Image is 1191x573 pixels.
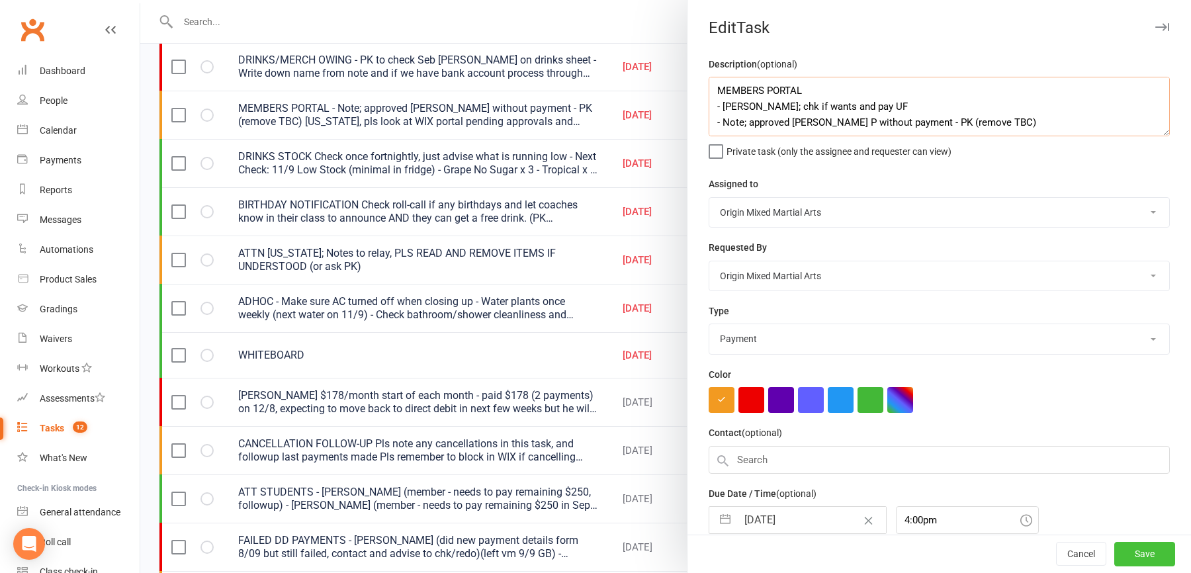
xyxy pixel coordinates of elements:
[17,175,140,205] a: Reports
[709,367,731,382] label: Color
[40,244,93,255] div: Automations
[776,488,816,499] small: (optional)
[17,294,140,324] a: Gradings
[17,205,140,235] a: Messages
[40,363,79,374] div: Workouts
[40,95,67,106] div: People
[17,324,140,354] a: Waivers
[17,265,140,294] a: Product Sales
[17,498,140,527] a: General attendance kiosk mode
[742,427,782,438] small: (optional)
[17,354,140,384] a: Workouts
[709,57,797,71] label: Description
[709,486,816,501] label: Due Date / Time
[40,155,81,165] div: Payments
[16,13,49,46] a: Clubworx
[1114,543,1175,566] button: Save
[709,304,729,318] label: Type
[40,333,72,344] div: Waivers
[727,142,951,157] span: Private task (only the assignee and requester can view)
[40,304,77,314] div: Gradings
[73,421,87,433] span: 12
[40,423,64,433] div: Tasks
[17,414,140,443] a: Tasks 12
[709,77,1170,136] textarea: MEMBERS PORTAL - [PERSON_NAME]; chk if wants and pay UF - Note; approved [PERSON_NAME] P without ...
[40,185,72,195] div: Reports
[687,19,1191,37] div: Edit Task
[857,507,880,533] button: Clear Date
[17,86,140,116] a: People
[709,177,758,191] label: Assigned to
[40,507,120,517] div: General attendance
[40,453,87,463] div: What's New
[17,527,140,557] a: Roll call
[40,125,77,136] div: Calendar
[40,274,97,285] div: Product Sales
[17,443,140,473] a: What's New
[40,214,81,225] div: Messages
[709,240,767,255] label: Requested By
[17,384,140,414] a: Assessments
[17,235,140,265] a: Automations
[40,66,85,76] div: Dashboard
[17,116,140,146] a: Calendar
[17,146,140,175] a: Payments
[709,446,1170,474] input: Search
[757,59,797,69] small: (optional)
[709,425,782,440] label: Contact
[40,537,71,547] div: Roll call
[17,56,140,86] a: Dashboard
[1056,543,1106,566] button: Cancel
[40,393,105,404] div: Assessments
[13,528,45,560] div: Open Intercom Messenger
